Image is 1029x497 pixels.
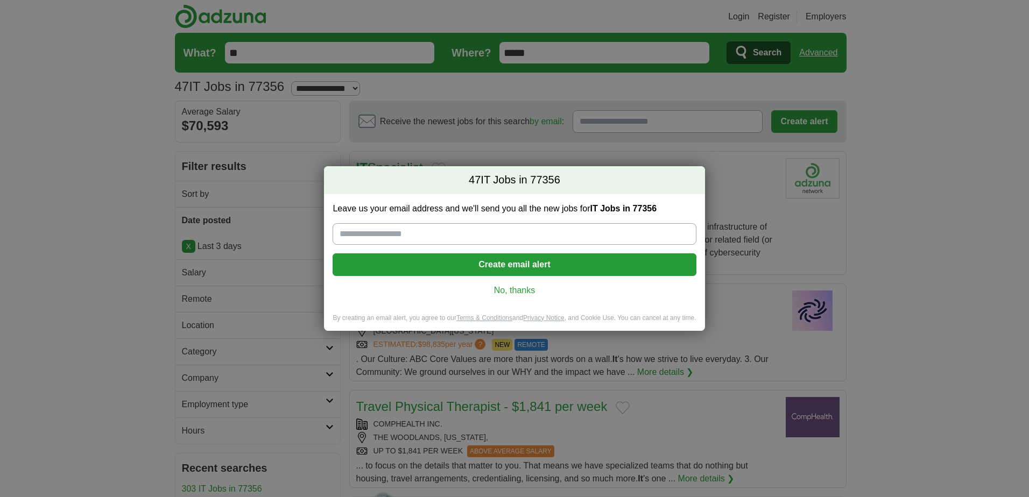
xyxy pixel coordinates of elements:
[324,314,704,331] div: By creating an email alert, you agree to our and , and Cookie Use. You can cancel at any time.
[469,173,481,188] span: 47
[333,253,696,276] button: Create email alert
[324,166,704,194] h2: IT Jobs in 77356
[590,204,657,213] strong: IT Jobs in 77356
[333,203,696,215] label: Leave us your email address and we'll send you all the new jobs for
[341,285,687,296] a: No, thanks
[456,314,512,322] a: Terms & Conditions
[523,314,565,322] a: Privacy Notice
